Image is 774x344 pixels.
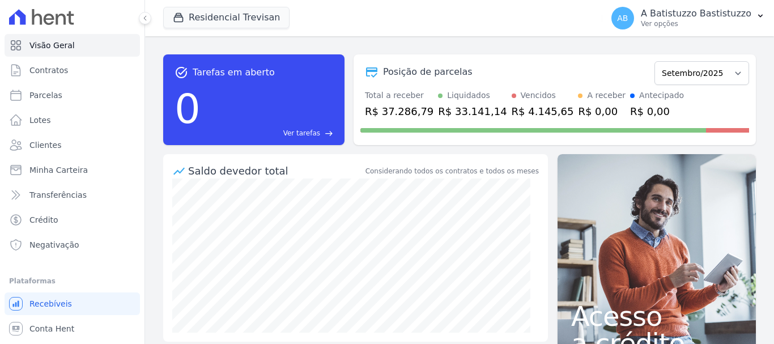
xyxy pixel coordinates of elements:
[29,214,58,226] span: Crédito
[283,128,320,138] span: Ver tarefas
[571,303,742,330] span: Acesso
[5,317,140,340] a: Conta Hent
[438,104,507,119] div: R$ 33.141,14
[5,184,140,206] a: Transferências
[29,65,68,76] span: Contratos
[365,166,539,176] div: Considerando todos os contratos e todos os meses
[578,104,626,119] div: R$ 0,00
[5,109,140,131] a: Lotes
[5,59,140,82] a: Contratos
[5,34,140,57] a: Visão Geral
[512,104,574,119] div: R$ 4.145,65
[5,134,140,156] a: Clientes
[188,163,363,179] div: Saldo devedor total
[521,90,556,101] div: Vencidos
[205,128,333,138] a: Ver tarefas east
[9,274,135,288] div: Plataformas
[29,323,74,334] span: Conta Hent
[641,8,751,19] p: A Batistuzzo Bastistuzzo
[617,14,628,22] span: AB
[5,292,140,315] a: Recebíveis
[630,104,684,119] div: R$ 0,00
[163,7,290,28] button: Residencial Trevisan
[447,90,490,101] div: Liquidados
[193,66,275,79] span: Tarefas em aberto
[29,114,51,126] span: Lotes
[175,66,188,79] span: task_alt
[5,84,140,107] a: Parcelas
[639,90,684,101] div: Antecipado
[175,79,201,138] div: 0
[29,90,62,101] span: Parcelas
[29,139,61,151] span: Clientes
[5,209,140,231] a: Crédito
[29,239,79,250] span: Negativação
[365,90,433,101] div: Total a receber
[641,19,751,28] p: Ver opções
[325,129,333,138] span: east
[587,90,626,101] div: A receber
[29,298,72,309] span: Recebíveis
[5,159,140,181] a: Minha Carteira
[29,189,87,201] span: Transferências
[383,65,473,79] div: Posição de parcelas
[602,2,774,34] button: AB A Batistuzzo Bastistuzzo Ver opções
[29,40,75,51] span: Visão Geral
[29,164,88,176] span: Minha Carteira
[365,104,433,119] div: R$ 37.286,79
[5,233,140,256] a: Negativação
